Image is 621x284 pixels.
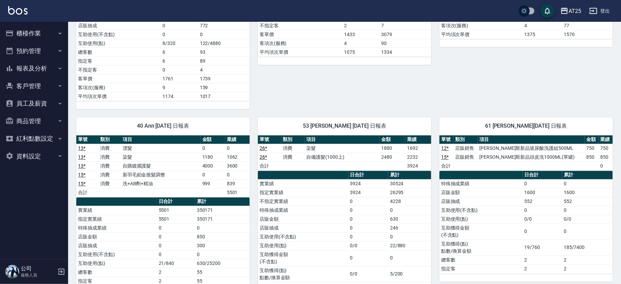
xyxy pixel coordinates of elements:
[342,39,380,48] td: 4
[76,215,157,224] td: 指定實業績
[195,198,250,206] th: 累計
[161,39,198,48] td: 8/320
[388,206,431,215] td: 0
[98,136,121,144] th: 類別
[3,147,65,165] button: 資料設定
[225,144,250,153] td: 0
[523,240,562,256] td: 19/760
[439,179,523,188] td: 特殊抽成業績
[258,30,342,39] td: 客單價
[76,136,250,198] table: a dense table
[562,171,613,180] th: 累計
[348,171,388,180] th: 日合計
[388,188,431,197] td: 26295
[266,123,423,130] span: 53 [PERSON_NAME] [DATE] 日報表
[76,233,157,241] td: 店販金額
[388,179,431,188] td: 30524
[562,265,613,273] td: 2
[405,136,431,144] th: 業績
[76,241,157,250] td: 店販抽成
[448,123,605,130] span: 61 [PERSON_NAME][DATE] 日報表
[562,206,613,215] td: 0
[121,153,201,162] td: 染髮
[258,188,348,197] td: 指定實業績
[478,144,585,153] td: [PERSON_NAME]斯新品玻尿酸洗護組500ML
[379,144,405,153] td: 1880
[157,241,195,250] td: 0
[195,215,250,224] td: 350171
[161,92,198,101] td: 1174
[258,21,342,30] td: 不指定客
[599,153,613,162] td: 850
[76,65,161,74] td: 不指定客
[198,21,250,30] td: 772
[439,171,613,274] table: a dense table
[599,144,613,153] td: 750
[258,224,348,233] td: 店販抽成
[76,57,161,65] td: 指定客
[558,4,584,18] button: AT25
[76,92,161,101] td: 平均項次單價
[523,21,562,30] td: 4
[121,179,201,188] td: 洗+AB劑+精油
[562,188,613,197] td: 1600
[98,171,121,179] td: 消費
[84,123,242,130] span: 40 Ann [DATE] 日報表
[439,215,523,224] td: 互助使用(點)
[201,171,225,179] td: 0
[523,215,562,224] td: 0/0
[439,30,523,39] td: 平均項次單價
[348,266,388,282] td: 0/0
[201,162,225,171] td: 4000
[523,30,562,39] td: 1375
[439,240,523,256] td: 互助獲得(點) 點數/換算金額
[121,162,201,171] td: 自購鍍膜護髮
[198,48,250,57] td: 93
[161,21,198,30] td: 0
[569,7,581,15] div: AT25
[76,48,161,57] td: 總客數
[3,95,65,112] button: 員工及薪資
[388,250,431,266] td: 0
[562,197,613,206] td: 552
[585,136,599,144] th: 金額
[76,21,161,30] td: 店販抽成
[161,30,198,39] td: 0
[157,268,195,277] td: 2
[348,206,388,215] td: 0
[453,144,478,153] td: 店販銷售
[198,39,250,48] td: 122/4880
[562,30,613,39] td: 1570
[98,162,121,171] td: 消費
[380,48,431,57] td: 1334
[388,197,431,206] td: 4228
[198,83,250,92] td: 159
[161,83,198,92] td: 9
[201,136,225,144] th: 金額
[98,144,121,153] td: 消費
[76,259,157,268] td: 互助使用(點)
[380,21,431,30] td: 7
[305,144,379,153] td: 染髮
[439,21,523,30] td: 客項次(服務)
[342,48,380,57] td: 1075
[379,136,405,144] th: 金額
[348,215,388,224] td: 0
[258,197,348,206] td: 不指定實業績
[198,74,250,83] td: 1739
[380,30,431,39] td: 3079
[258,179,348,188] td: 實業績
[562,256,613,265] td: 2
[258,241,348,250] td: 互助使用(點)
[281,144,305,153] td: 消費
[157,215,195,224] td: 5501
[439,224,523,240] td: 互助獲得金額 (不含點)
[161,48,198,57] td: 6
[225,171,250,179] td: 0
[3,25,65,42] button: 櫃檯作業
[281,136,305,144] th: 類別
[76,268,157,277] td: 總客數
[523,188,562,197] td: 1600
[121,136,201,144] th: 項目
[3,130,65,147] button: 紅利點數設定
